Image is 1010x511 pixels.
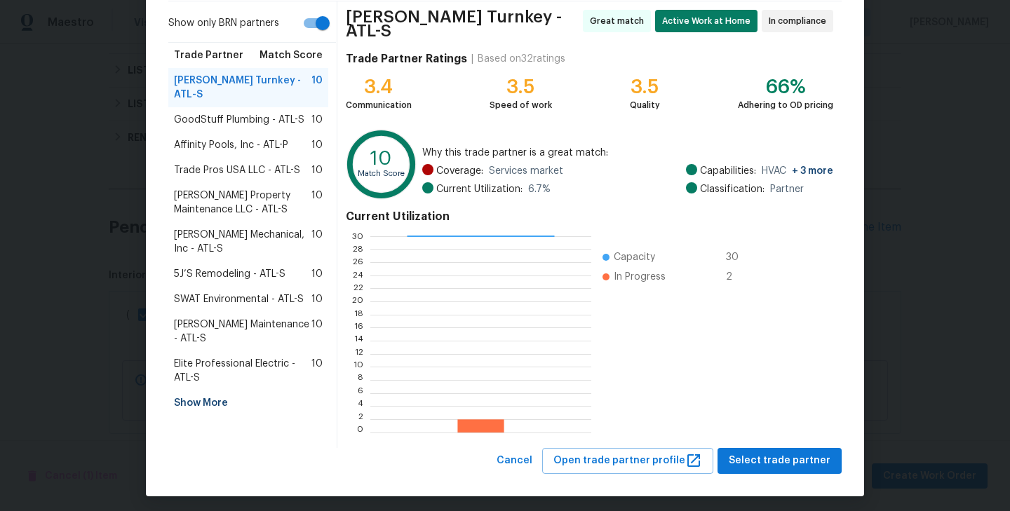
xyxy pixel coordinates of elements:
[311,292,323,306] span: 10
[497,452,532,470] span: Cancel
[718,448,842,474] button: Select trade partner
[174,228,311,256] span: [PERSON_NAME] Mechanical, Inc - ATL-S
[353,245,363,253] text: 28
[358,170,405,177] text: Match Score
[726,270,748,284] span: 2
[726,250,748,264] span: 30
[174,163,300,177] span: Trade Pros USA LLC - ATL-S
[542,448,713,474] button: Open trade partner profile
[478,52,565,66] div: Based on 32 ratings
[436,182,523,196] span: Current Utilization:
[352,232,363,240] text: 30
[630,98,660,112] div: Quality
[174,318,311,346] span: [PERSON_NAME] Maintenance - ATL-S
[311,138,323,152] span: 10
[792,166,833,176] span: + 3 more
[358,376,363,384] text: 8
[436,164,483,178] span: Coverage:
[353,271,363,280] text: 24
[174,113,304,127] span: GoodStuff Plumbing - ATL-S
[354,336,363,345] text: 14
[491,448,538,474] button: Cancel
[354,323,363,332] text: 16
[168,390,328,416] div: Show More
[590,14,649,28] span: Great match
[490,80,552,94] div: 3.5
[311,74,323,102] span: 10
[353,258,363,266] text: 26
[738,98,833,112] div: Adhering to OD pricing
[260,48,323,62] span: Match Score
[174,48,243,62] span: Trade Partner
[467,52,478,66] div: |
[614,270,666,284] span: In Progress
[370,149,392,168] text: 10
[422,146,833,160] span: Why this trade partner is a great match:
[353,362,363,371] text: 10
[311,189,323,217] span: 10
[662,14,756,28] span: Active Work at Home
[311,357,323,385] span: 10
[614,250,655,264] span: Capacity
[358,415,363,423] text: 2
[354,311,363,319] text: 18
[769,14,832,28] span: In compliance
[700,164,756,178] span: Capabilities:
[174,267,285,281] span: 5J’S Remodeling - ATL-S
[489,164,563,178] span: Services market
[770,182,804,196] span: Partner
[346,52,467,66] h4: Trade Partner Ratings
[311,163,323,177] span: 10
[700,182,765,196] span: Classification:
[528,182,551,196] span: 6.7 %
[346,210,833,224] h4: Current Utilization
[357,428,363,437] text: 0
[738,80,833,94] div: 66%
[311,267,323,281] span: 10
[353,284,363,292] text: 22
[174,138,288,152] span: Affinity Pools, Inc - ATL-P
[355,350,363,358] text: 12
[630,80,660,94] div: 3.5
[358,402,363,410] text: 4
[311,113,323,127] span: 10
[346,10,579,38] span: [PERSON_NAME] Turnkey - ATL-S
[174,189,311,217] span: [PERSON_NAME] Property Maintenance LLC - ATL-S
[311,318,323,346] span: 10
[729,452,830,470] span: Select trade partner
[311,228,323,256] span: 10
[168,16,279,31] span: Show only BRN partners
[346,80,412,94] div: 3.4
[346,98,412,112] div: Communication
[358,389,363,397] text: 6
[762,164,833,178] span: HVAC
[174,357,311,385] span: Elite Professional Electric - ATL-S
[553,452,702,470] span: Open trade partner profile
[174,74,311,102] span: [PERSON_NAME] Turnkey - ATL-S
[352,297,363,306] text: 20
[490,98,552,112] div: Speed of work
[174,292,304,306] span: SWAT Environmental - ATL-S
